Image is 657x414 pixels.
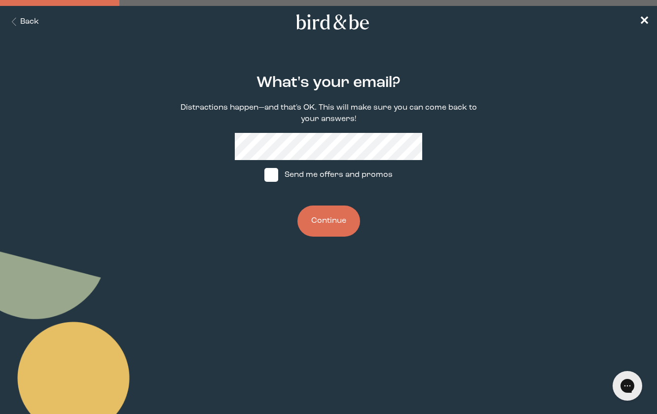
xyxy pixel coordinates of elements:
[639,13,649,31] a: ✕
[256,72,401,94] h2: What's your email?
[172,102,485,125] p: Distractions happen—and that's OK. This will make sure you can come back to your answers!
[297,206,360,237] button: Continue
[608,368,647,404] iframe: Gorgias live chat messenger
[639,16,649,28] span: ✕
[8,16,39,28] button: Back Button
[255,160,402,190] label: Send me offers and promos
